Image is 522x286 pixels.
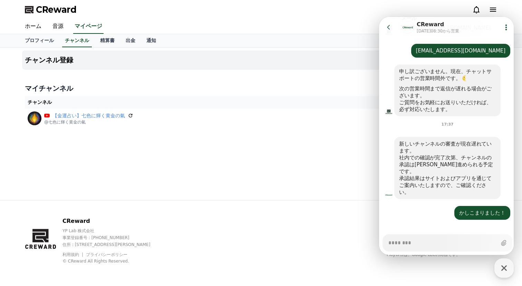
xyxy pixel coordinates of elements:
[44,119,133,125] p: @七色に輝く黄金の氣
[25,83,497,93] h4: マイチャンネル
[379,17,514,255] iframe: Channel chat
[62,252,84,257] a: 利用規約
[62,34,92,47] a: チャンネル
[120,34,141,47] a: 出金
[62,217,162,225] p: CReward
[95,34,120,47] a: 精算書
[22,50,500,70] button: チャンネル登録
[36,4,77,15] span: CReward
[364,115,405,122] p: -
[361,96,407,109] th: 承認
[28,111,41,125] img: 【金運占い】七色に輝く黄金の氣
[62,228,162,234] p: YP Lab 株式会社
[62,235,162,240] p: 事業登録番号 : [PHONE_NUMBER]
[52,112,125,119] a: 【金運占い】七色に輝く黄金の氣
[25,96,361,109] th: チャンネル
[62,242,162,247] p: 住所 : [STREET_ADDRESS][PERSON_NAME]
[86,252,127,257] a: プライバシーポリシー
[141,34,162,47] a: 通知
[19,19,47,34] a: ホーム
[47,19,69,34] a: 音源
[25,56,73,64] h4: チャンネル登録
[25,4,77,15] a: CReward
[19,34,59,47] a: プロフィール
[62,258,162,264] p: © CReward All Rights Reserved.
[73,19,104,34] a: マイページ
